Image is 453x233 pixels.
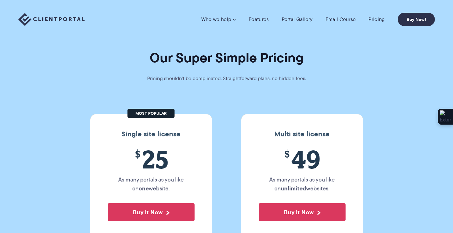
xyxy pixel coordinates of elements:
[108,145,195,174] span: 25
[259,175,346,193] p: As many portals as you like on websites.
[281,184,306,193] strong: unlimited
[108,175,195,193] p: As many portals as you like on website.
[131,74,322,83] p: Pricing shouldn't be complicated. Straightforward plans, no hidden fees.
[97,130,206,138] h3: Single site license
[259,145,346,174] span: 49
[282,16,313,23] a: Portal Gallery
[440,110,451,123] img: Extension Icon
[326,16,356,23] a: Email Course
[259,203,346,221] button: Buy It Now
[248,130,357,138] h3: Multi site license
[368,16,385,23] a: Pricing
[249,16,269,23] a: Features
[139,184,149,193] strong: one
[398,13,435,26] a: Buy Now!
[108,203,195,221] button: Buy It Now
[201,16,236,23] a: Who we help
